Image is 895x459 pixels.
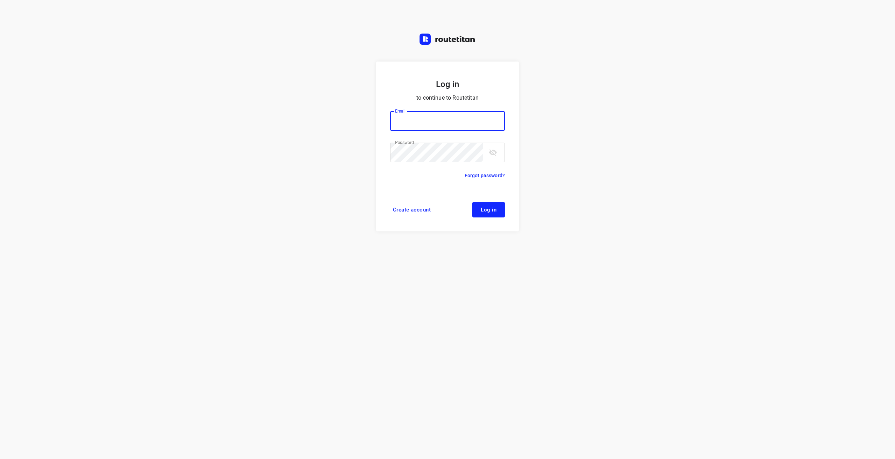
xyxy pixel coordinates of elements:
[420,34,475,46] a: Routetitan
[481,207,496,213] span: Log in
[390,202,434,217] a: Create account
[390,78,505,90] h5: Log in
[486,145,500,159] button: toggle password visibility
[393,207,431,213] span: Create account
[420,34,475,45] img: Routetitan
[465,171,505,180] a: Forgot password?
[390,93,505,103] p: to continue to Routetitan
[472,202,505,217] button: Log in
